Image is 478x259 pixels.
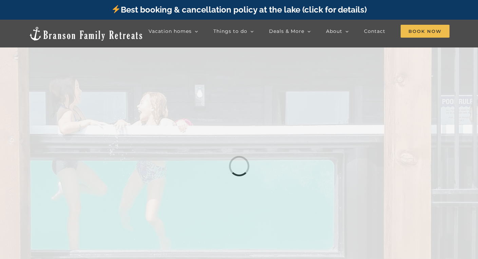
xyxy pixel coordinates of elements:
span: Contact [364,29,385,34]
a: Book Now [401,24,450,38]
a: About [326,24,349,38]
a: Contact [364,24,385,38]
span: Vacation homes [149,29,192,34]
span: Things to do [213,29,247,34]
img: Branson Family Retreats Logo [28,26,144,41]
span: Deals & More [269,29,304,34]
a: Best booking & cancellation policy at the lake (click for details) [111,5,366,15]
img: ⚡️ [112,5,120,13]
a: Deals & More [269,24,311,38]
span: About [326,29,342,34]
a: Vacation homes [149,24,198,38]
a: Things to do [213,24,254,38]
span: Book Now [401,25,450,38]
nav: Main Menu [149,24,450,38]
